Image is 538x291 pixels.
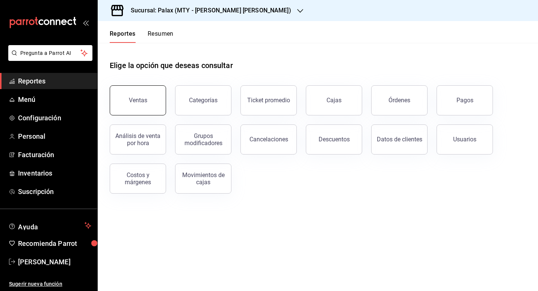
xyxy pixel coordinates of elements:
[18,151,54,159] font: Facturación
[18,221,82,230] span: Ayuda
[377,136,422,143] div: Datos de clientes
[306,124,362,155] button: Descuentos
[18,239,77,247] font: Recomienda Parrot
[437,124,493,155] button: Usuarios
[175,124,231,155] button: Grupos modificadores
[175,164,231,194] button: Movimientos de cajas
[125,6,291,15] h3: Sucursal: Palax (MTY - [PERSON_NAME] [PERSON_NAME])
[371,124,428,155] button: Datos de clientes
[115,132,161,147] div: Análisis de venta por hora
[148,30,174,43] button: Resumen
[83,20,89,26] button: open_drawer_menu
[453,136,476,143] div: Usuarios
[110,85,166,115] button: Ventas
[110,60,233,71] h1: Elige la opción que deseas consultar
[9,281,62,287] font: Sugerir nueva función
[5,55,92,62] a: Pregunta a Parrot AI
[18,258,71,266] font: [PERSON_NAME]
[180,171,227,186] div: Movimientos de cajas
[18,114,61,122] font: Configuración
[371,85,428,115] button: Órdenes
[129,97,147,104] div: Ventas
[249,136,288,143] div: Cancelaciones
[326,96,342,105] div: Cajas
[240,85,297,115] button: Ticket promedio
[180,132,227,147] div: Grupos modificadores
[20,49,81,57] span: Pregunta a Parrot AI
[8,45,92,61] button: Pregunta a Parrot AI
[110,124,166,155] button: Análisis de venta por hora
[175,85,231,115] button: Categorías
[18,132,45,140] font: Personal
[110,30,136,38] font: Reportes
[240,124,297,155] button: Cancelaciones
[110,30,174,43] div: Pestañas de navegación
[388,97,410,104] div: Órdenes
[18,77,45,85] font: Reportes
[18,169,52,177] font: Inventarios
[115,171,161,186] div: Costos y márgenes
[319,136,350,143] div: Descuentos
[247,97,290,104] div: Ticket promedio
[437,85,493,115] button: Pagos
[456,97,473,104] div: Pagos
[18,95,36,103] font: Menú
[306,85,362,115] a: Cajas
[189,97,218,104] div: Categorías
[18,188,54,196] font: Suscripción
[110,164,166,194] button: Costos y márgenes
